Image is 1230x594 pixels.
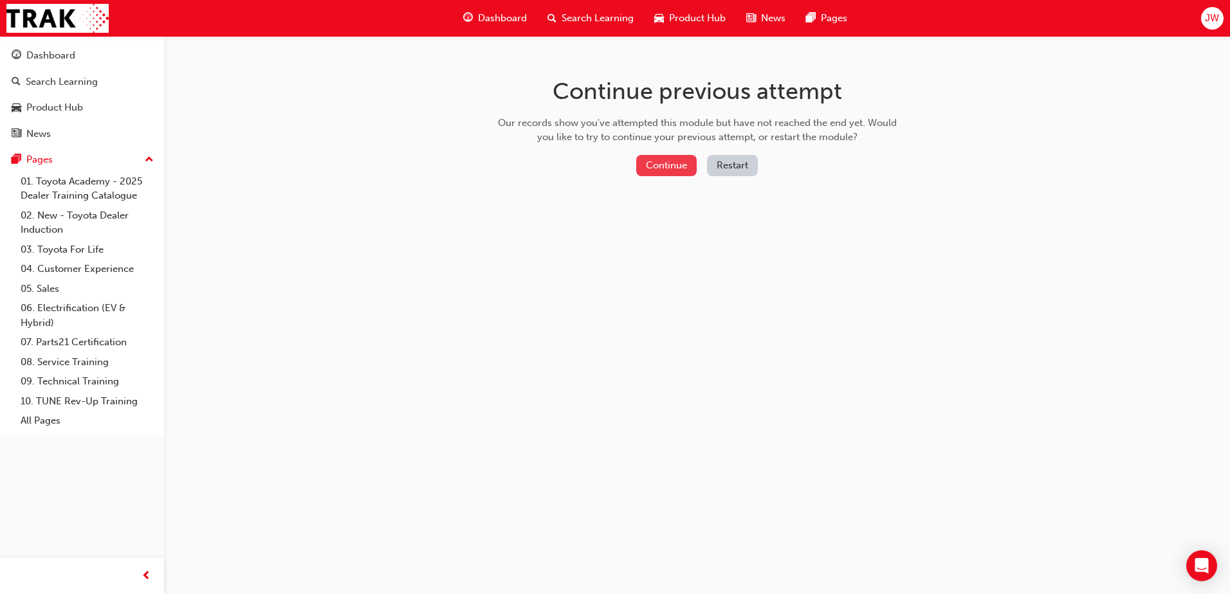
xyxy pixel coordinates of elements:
button: DashboardSearch LearningProduct HubNews [5,41,159,148]
a: Product Hub [5,96,159,120]
span: news-icon [746,10,756,26]
span: Dashboard [478,11,527,26]
button: Pages [5,148,159,172]
span: pages-icon [806,10,816,26]
div: News [26,127,51,141]
button: JW [1201,7,1224,30]
span: Pages [821,11,847,26]
a: 07. Parts21 Certification [15,332,159,352]
a: guage-iconDashboard [453,5,537,32]
a: search-iconSearch Learning [537,5,644,32]
span: car-icon [654,10,664,26]
span: search-icon [547,10,556,26]
a: 04. Customer Experience [15,259,159,279]
h1: Continue previous attempt [493,77,901,105]
a: news-iconNews [736,5,796,32]
span: Search Learning [562,11,634,26]
a: 05. Sales [15,279,159,299]
span: guage-icon [463,10,473,26]
span: JW [1205,11,1219,26]
a: car-iconProduct Hub [644,5,736,32]
a: News [5,122,159,146]
a: pages-iconPages [796,5,858,32]
div: Dashboard [26,48,75,63]
span: News [761,11,785,26]
span: up-icon [145,152,154,168]
button: Restart [707,155,758,176]
span: news-icon [12,129,21,140]
a: 02. New - Toyota Dealer Induction [15,206,159,240]
span: search-icon [12,76,21,88]
div: Pages [26,152,53,167]
span: pages-icon [12,154,21,166]
div: Open Intercom Messenger [1186,550,1217,581]
div: Our records show you've attempted this module but have not reached the end yet. Would you like to... [493,116,901,145]
img: Trak [6,4,109,33]
a: 08. Service Training [15,352,159,372]
a: Search Learning [5,70,159,94]
div: Product Hub [26,100,83,115]
a: 09. Technical Training [15,372,159,392]
a: 01. Toyota Academy - 2025 Dealer Training Catalogue [15,172,159,206]
span: guage-icon [12,50,21,62]
a: Dashboard [5,44,159,67]
a: 03. Toyota For Life [15,240,159,260]
a: 06. Electrification (EV & Hybrid) [15,298,159,332]
a: 10. TUNE Rev-Up Training [15,392,159,411]
a: All Pages [15,411,159,431]
span: car-icon [12,102,21,114]
span: Product Hub [669,11,726,26]
div: Search Learning [26,75,98,89]
button: Continue [636,155,697,176]
span: prev-icon [142,568,151,584]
